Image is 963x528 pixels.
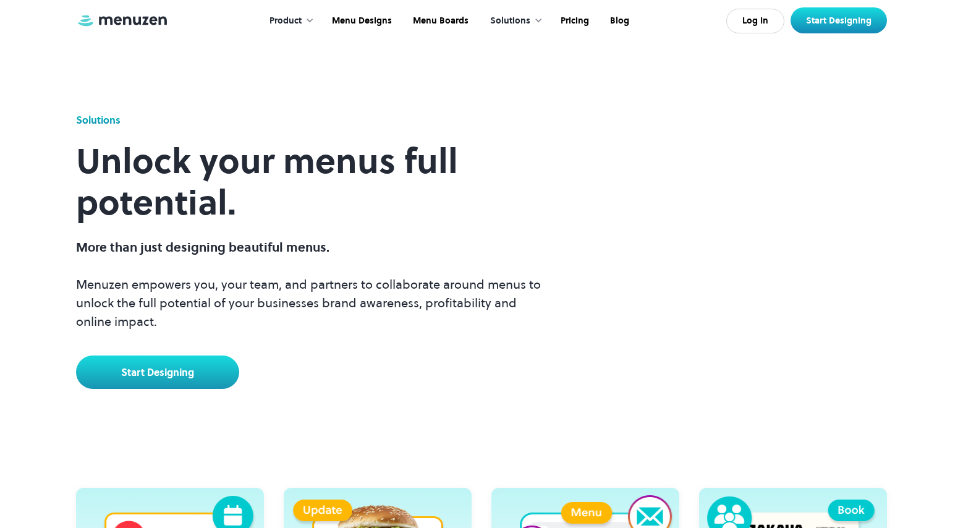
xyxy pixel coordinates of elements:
[490,14,530,28] div: Solutions
[791,7,887,33] a: Start Designing
[76,113,121,127] div: Solutions
[401,2,478,40] a: Menu Boards
[269,14,302,28] div: Product
[257,2,320,40] div: Product
[320,2,401,40] a: Menu Designs
[76,238,551,331] p: Menuzen empowers you, your team, and partners to collaborate around menus to unlock the full pote...
[76,356,239,389] a: Start Designing
[598,2,638,40] a: Blog
[76,140,551,223] h1: Unlock your menus full potential.
[478,2,549,40] div: Solutions
[549,2,598,40] a: Pricing
[726,9,784,33] a: Log In
[76,239,329,256] span: More than just designing beautiful menus.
